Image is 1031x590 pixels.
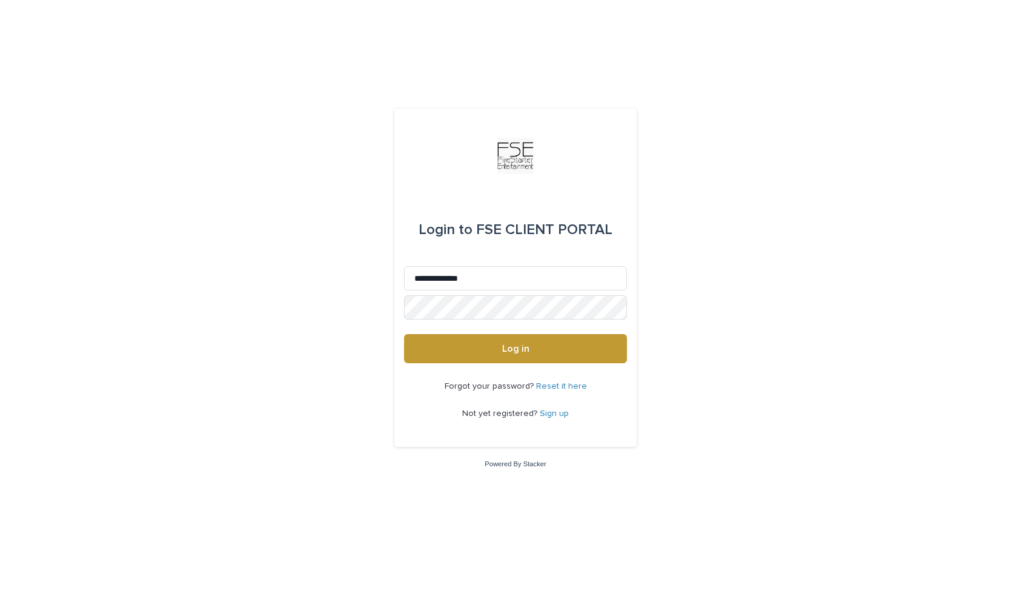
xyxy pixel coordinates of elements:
[497,138,534,174] img: Km9EesSdRbS9ajqhBzyo
[502,344,529,354] span: Log in
[536,382,587,391] a: Reset it here
[462,409,540,418] span: Not yet registered?
[419,213,612,247] div: FSE CLIENT PORTAL
[540,409,569,418] a: Sign up
[404,334,627,363] button: Log in
[419,223,472,237] span: Login to
[445,382,536,391] span: Forgot your password?
[485,460,546,468] a: Powered By Stacker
